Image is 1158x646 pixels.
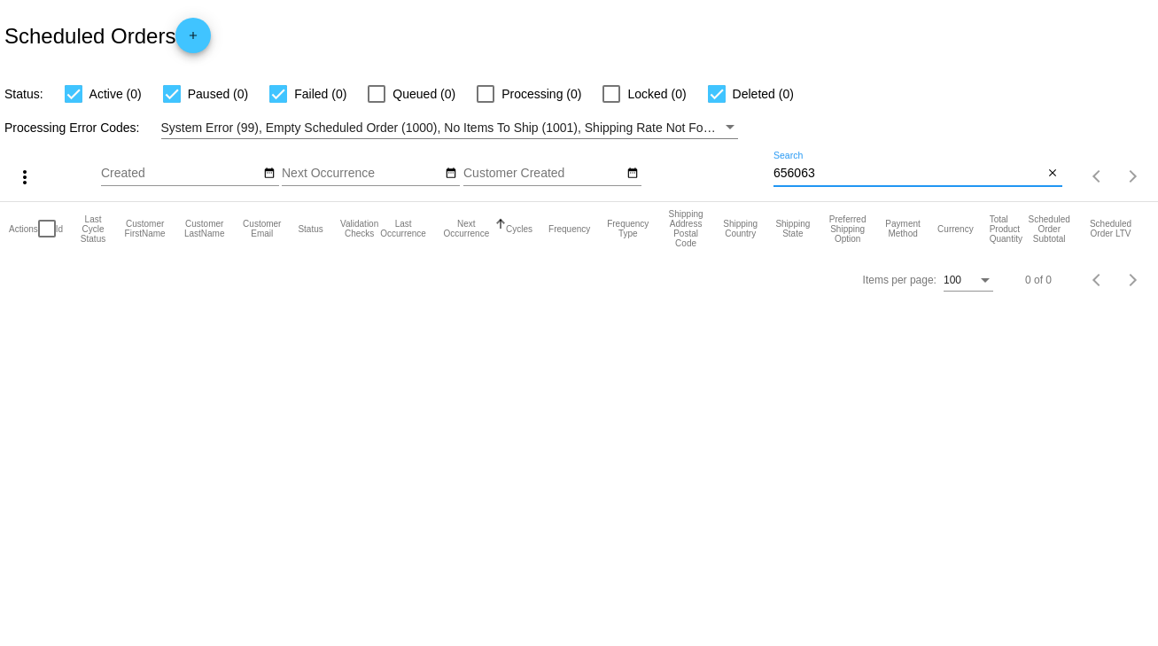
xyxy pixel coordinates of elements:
button: Change sorting for LifetimeValue [1088,219,1133,238]
mat-icon: add [183,29,204,51]
button: Change sorting for ShippingState [774,219,811,238]
button: Change sorting for NextOccurrenceUtc [443,219,490,238]
mat-icon: more_vert [14,167,35,188]
button: Change sorting for CustomerLastName [183,219,226,238]
span: Processing (0) [501,83,581,105]
span: Deleted (0) [733,83,794,105]
input: Customer Created [463,167,623,181]
mat-icon: date_range [626,167,639,181]
button: Change sorting for CurrencyIso [937,223,974,234]
span: Active (0) [89,83,142,105]
button: Change sorting for ShippingCountry [722,219,759,238]
span: Processing Error Codes: [4,121,140,135]
mat-header-cell: Total Product Quantity [990,202,1027,255]
span: Queued (0) [392,83,455,105]
div: 0 of 0 [1025,274,1052,286]
mat-header-cell: Validation Checks [339,202,380,255]
span: 100 [944,274,961,286]
button: Change sorting for Status [298,223,323,234]
button: Change sorting for FrequencyType [606,219,649,238]
button: Next page [1115,159,1151,194]
button: Previous page [1080,262,1115,298]
button: Change sorting for PaymentMethod.Type [884,219,921,238]
mat-icon: date_range [445,167,457,181]
mat-icon: date_range [263,167,276,181]
mat-icon: close [1046,167,1059,181]
button: Change sorting for LastProcessingCycleId [79,214,107,244]
span: Locked (0) [627,83,686,105]
button: Clear [1044,165,1062,183]
button: Change sorting for ShippingPostcode [665,209,706,248]
span: Failed (0) [294,83,346,105]
button: Change sorting for Subtotal [1026,214,1072,244]
input: Next Occurrence [282,167,441,181]
button: Change sorting for PreferredShippingOption [827,214,868,244]
mat-select: Filter by Processing Error Codes [161,117,738,139]
button: Next page [1115,262,1151,298]
span: Status: [4,87,43,101]
button: Change sorting for CustomerFirstName [123,219,167,238]
button: Change sorting for Cycles [506,223,532,234]
mat-header-cell: Actions [9,202,38,255]
button: Previous page [1080,159,1115,194]
div: Items per page: [863,274,937,286]
mat-select: Items per page: [944,275,993,287]
button: Change sorting for CustomerEmail [242,219,282,238]
button: Change sorting for LastOccurrenceUtc [380,219,427,238]
input: Created [101,167,260,181]
h2: Scheduled Orders [4,18,211,53]
input: Search [773,167,1044,181]
button: Change sorting for Frequency [548,223,590,234]
span: Paused (0) [188,83,248,105]
button: Change sorting for Id [56,223,63,234]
